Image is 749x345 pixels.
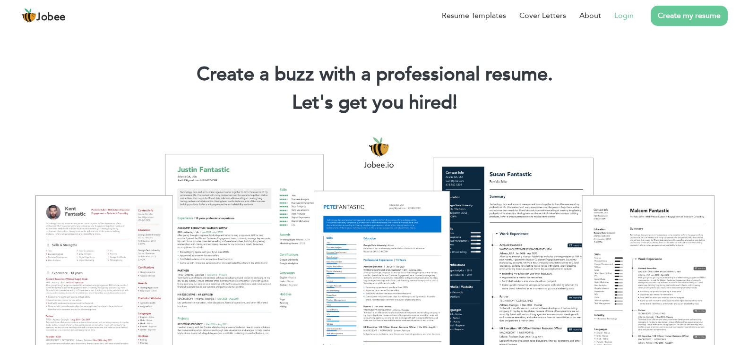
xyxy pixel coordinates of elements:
a: Jobee [21,8,66,23]
a: Create my resume [651,6,728,26]
span: | [453,90,457,116]
h1: Create a buzz with a professional resume. [14,62,735,87]
h2: Let's [14,91,735,115]
span: get you hired! [338,90,457,116]
img: jobee.io [21,8,36,23]
span: Jobee [36,12,66,23]
a: Cover Letters [519,10,566,21]
a: Login [614,10,634,21]
a: Resume Templates [442,10,506,21]
a: About [579,10,601,21]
